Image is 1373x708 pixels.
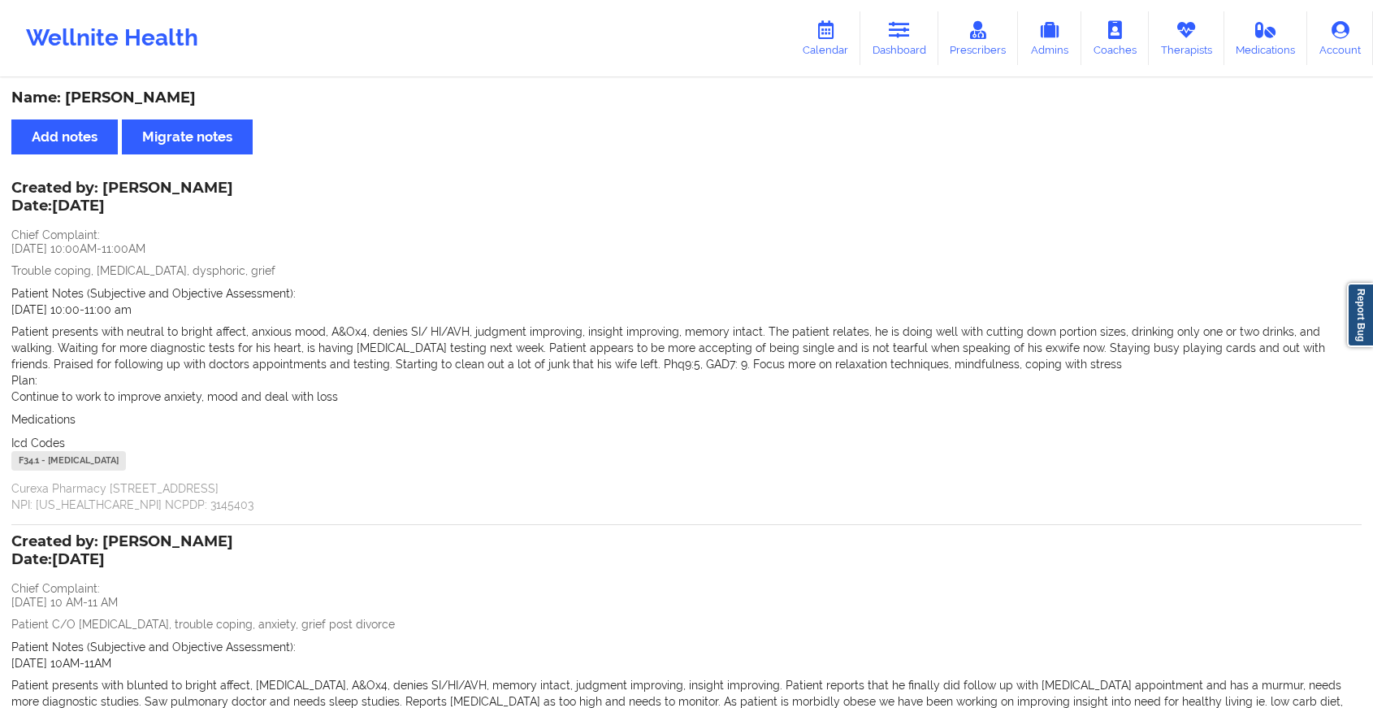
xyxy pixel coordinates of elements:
[11,119,118,154] button: Add notes
[938,11,1019,65] a: Prescribers
[1018,11,1081,65] a: Admins
[11,241,1362,257] p: [DATE] 10:00AM-11:00AM
[1081,11,1149,65] a: Coaches
[11,389,1362,405] p: Continue to work to improve anxiety, mood and deal with loss
[11,287,296,300] span: Patient Notes (Subjective and Objective Assessment):
[11,196,233,217] p: Date: [DATE]
[11,89,1362,107] div: Name: [PERSON_NAME]
[11,641,296,654] span: Patient Notes (Subjective and Objective Assessment):
[1347,283,1373,347] a: Report Bug
[1149,11,1224,65] a: Therapists
[11,180,233,217] div: Created by: [PERSON_NAME]
[11,324,1362,372] p: Patient presents with neutral to bright affect, anxious mood, A&Ox4, denies SI/ HI/AVH, judgment ...
[11,616,1362,632] p: Patient C/O [MEDICAL_DATA], trouble coping, anxiety, grief post divorce
[790,11,860,65] a: Calendar
[122,119,253,154] button: Migrate notes
[11,594,1362,610] p: [DATE] 10 AM-11 AM
[11,582,100,595] span: Chief Complaint:
[11,533,233,571] div: Created by: [PERSON_NAME]
[11,263,1362,279] p: Trouble coping, [MEDICAL_DATA], dysphoric, grief
[11,655,1362,671] p: [DATE] 10AM-11AM
[11,480,1362,513] p: Curexa Pharmacy [STREET_ADDRESS] NPI: [US_HEALTHCARE_NPI] NCPDP: 3145403
[11,451,126,471] div: F34.1 - [MEDICAL_DATA]
[11,549,233,571] p: Date: [DATE]
[1224,11,1308,65] a: Medications
[11,302,1362,318] p: [DATE] 10:00-11:00 am
[11,228,100,241] span: Chief Complaint:
[11,437,65,450] span: Icd Codes
[11,413,76,426] span: Medications
[1307,11,1373,65] a: Account
[860,11,938,65] a: Dashboard
[11,374,37,387] span: Plan:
